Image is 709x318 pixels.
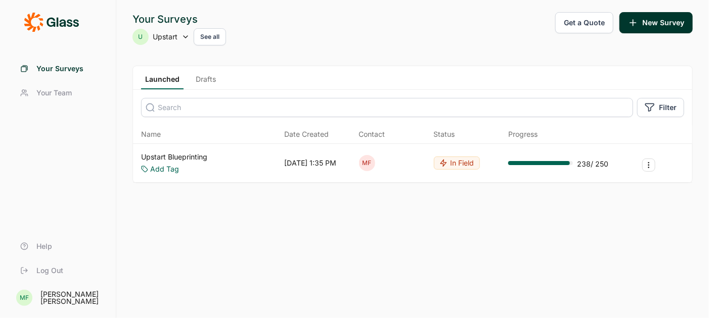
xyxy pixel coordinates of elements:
div: U [132,29,149,45]
button: Filter [637,98,684,117]
div: [PERSON_NAME] [PERSON_NAME] [40,291,104,305]
div: 238 / 250 [577,159,608,169]
span: Your Surveys [36,64,83,74]
div: [DATE] 1:35 PM [284,158,336,168]
button: In Field [434,156,480,170]
button: See all [194,28,226,45]
span: Help [36,241,52,251]
input: Search [141,98,633,117]
span: Filter [659,102,677,113]
span: Your Team [36,88,72,98]
button: New Survey [619,12,693,33]
span: Log Out [36,266,63,276]
div: Your Surveys [132,12,226,26]
span: Date Created [284,129,329,139]
a: Add Tag [150,164,179,174]
div: Progress [508,129,538,139]
a: Launched [141,74,184,89]
div: MF [16,290,32,306]
span: Name [141,129,161,139]
div: Status [434,129,455,139]
span: Upstart [153,32,178,42]
a: Upstart Blueprinting [141,152,207,162]
div: MF [359,155,375,171]
div: Contact [359,129,385,139]
a: Drafts [192,74,220,89]
button: Get a Quote [555,12,613,33]
button: Survey Actions [642,158,655,172]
